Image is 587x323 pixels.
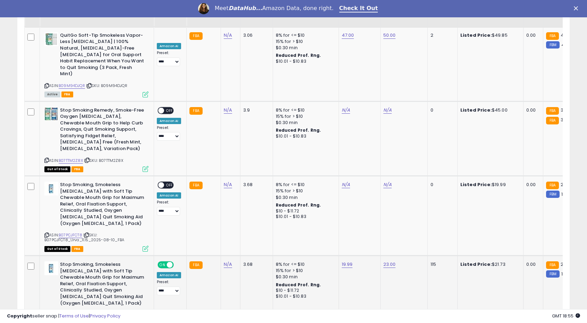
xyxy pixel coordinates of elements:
small: FBM [546,191,560,198]
a: N/A [224,32,232,39]
a: 19.99 [342,261,353,268]
div: 3.68 [243,182,267,188]
img: Profile image for Georgie [198,3,209,14]
div: $0.30 min [276,194,333,201]
div: 2 [431,32,452,38]
span: 21.73 [561,181,571,188]
div: Meet Amazon Data, done right. [215,5,334,12]
small: FBA [546,117,559,124]
div: $10.01 - $10.83 [276,214,333,220]
span: 43.99 [561,32,573,38]
b: Reduced Prof. Rng. [276,202,321,208]
a: N/A [224,107,232,114]
a: Check It Out [339,5,378,12]
a: Terms of Use [59,313,89,319]
small: FBM [546,270,560,278]
div: 8% for <= $10 [276,182,333,188]
span: OFF [173,262,184,268]
span: | SKU: B07PCJFCT8_Urva_11.15_2025-08-10_FBA [44,232,124,243]
span: 21.73 [561,261,571,268]
div: Preset: [157,125,181,141]
div: 0.00 [526,107,538,113]
div: 115 [431,261,452,268]
div: 3.68 [243,261,267,268]
span: 18.98 [561,191,572,198]
a: B09M94DJQR [59,83,85,89]
span: FBA [71,246,83,252]
div: ASIN: [44,107,148,172]
div: $45.00 [460,107,518,113]
img: 41i0cxiAfzL._SL40_.jpg [44,261,58,275]
a: N/A [342,181,350,188]
a: 23.00 [383,261,396,268]
img: 517Lvwq7THL._SL40_.jpg [44,107,58,121]
div: 15% for > $10 [276,113,333,120]
small: FBA [546,182,559,189]
a: N/A [224,261,232,268]
small: FBA [189,182,202,189]
div: $10.01 - $10.83 [276,59,333,64]
span: FBA [71,166,83,172]
div: $0.30 min [276,120,333,126]
div: 3.9 [243,107,267,113]
strong: Copyright [7,313,32,319]
div: $10 - $11.72 [276,288,333,294]
span: 2025-09-13 18:55 GMT [552,313,580,319]
span: ON [158,262,167,268]
span: FBA [61,91,73,97]
div: 15% for > $10 [276,188,333,194]
a: N/A [383,107,392,114]
img: 51XSYx1xa4L._SL40_.jpg [44,32,58,46]
b: Reduced Prof. Rng. [276,52,321,58]
span: | SKU: B09M94DJQR [86,83,127,88]
span: All listings currently available for purchase on Amazon [44,91,60,97]
div: Amazon AI [157,192,181,199]
span: 18.98 [561,271,572,277]
div: $10 - $11.72 [276,208,333,214]
small: FBA [546,32,559,40]
a: B07PCJFCT8 [59,232,82,238]
div: $0.30 min [276,45,333,51]
div: $21.73 [460,261,518,268]
small: FBA [546,107,559,115]
span: OFF [164,107,175,113]
div: 8% for <= $10 [276,32,333,38]
b: Reduced Prof. Rng. [276,282,321,288]
div: 8% for <= $10 [276,107,333,113]
span: All listings that are currently out of stock and unavailable for purchase on Amazon [44,166,70,172]
div: 15% for > $10 [276,38,333,45]
span: 42.9 [561,42,571,48]
small: FBA [546,261,559,269]
div: Amazon AI [157,43,181,49]
div: 0.00 [526,182,538,188]
div: Preset: [157,51,181,66]
small: FBA [189,107,202,115]
a: 47.00 [342,32,354,39]
div: 3.06 [243,32,267,38]
b: QuitGo Soft-Tip Smokeless Vapor-Less [MEDICAL_DATA] | 100% Natural, [MEDICAL_DATA]-Free [MEDICAL_... [60,32,144,79]
div: 0.00 [526,32,538,38]
img: 41i0cxiAfzL._SL40_.jpg [44,182,58,195]
b: Listed Price: [460,32,492,38]
div: ASIN: [44,32,148,97]
a: Privacy Policy [90,313,120,319]
b: Listed Price: [460,107,492,113]
b: Listed Price: [460,181,492,188]
small: FBM [546,41,560,49]
div: 0 [431,107,452,113]
span: 39.74 [561,107,573,113]
span: All listings that are currently out of stock and unavailable for purchase on Amazon [44,246,70,252]
div: seller snap | | [7,313,120,320]
div: ASIN: [44,182,148,251]
div: Preset: [157,200,181,216]
a: N/A [383,181,392,188]
div: Amazon AI [157,272,181,278]
a: N/A [224,181,232,188]
a: B07TTM2Z8X [59,158,83,164]
b: Stop Smoking Remedy, Smoke-Free Oxygen [MEDICAL_DATA], Chewable Mouth Grip to Help Curb Cravings,... [60,107,144,154]
b: Listed Price: [460,261,492,268]
div: $19.99 [460,182,518,188]
i: DataHub... [229,5,262,11]
b: Reduced Prof. Rng. [276,127,321,133]
b: Stop Smoking, Smokeless [MEDICAL_DATA] with Soft Tip Chewable Mouth Grip for Maximum Relief, Oral... [60,182,144,228]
